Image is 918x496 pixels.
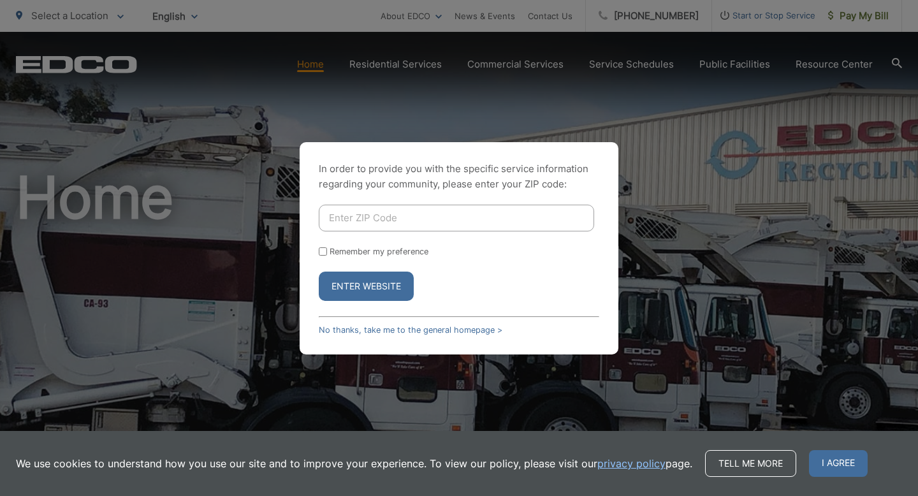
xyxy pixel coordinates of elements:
button: Enter Website [319,272,414,301]
label: Remember my preference [330,247,428,256]
input: Enter ZIP Code [319,205,594,231]
a: Tell me more [705,450,796,477]
p: We use cookies to understand how you use our site and to improve your experience. To view our pol... [16,456,692,471]
a: privacy policy [597,456,666,471]
p: In order to provide you with the specific service information regarding your community, please en... [319,161,599,192]
a: No thanks, take me to the general homepage > [319,325,502,335]
span: I agree [809,450,868,477]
